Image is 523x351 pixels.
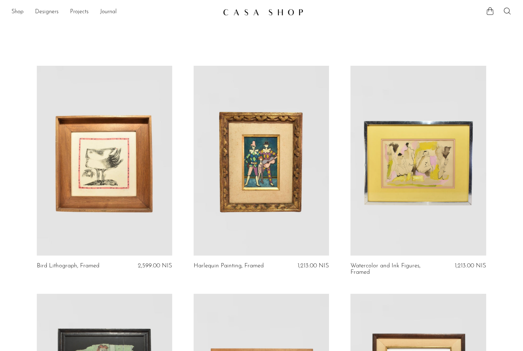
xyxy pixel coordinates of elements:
[298,263,329,269] span: 1,213.00 NIS
[35,8,59,17] a: Designers
[11,6,217,18] nav: Desktop navigation
[350,263,441,276] a: Watercolor and Ink Figures, Framed
[70,8,89,17] a: Projects
[11,8,24,17] a: Shop
[194,263,264,269] a: Harlequin Painting, Framed
[455,263,486,269] span: 1,213.00 NIS
[11,6,217,18] ul: NEW HEADER MENU
[100,8,117,17] a: Journal
[37,263,99,269] a: Bird Lithograph, Framed
[138,263,172,269] span: 2,599.00 NIS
